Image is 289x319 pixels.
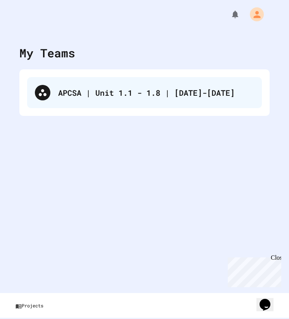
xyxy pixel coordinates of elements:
div: Chat with us now!Close [3,3,53,49]
div: APCSA | Unit 1.1 - 1.8 | [DATE]-[DATE] [58,87,254,98]
iframe: chat widget [225,254,281,287]
iframe: chat widget [256,288,281,311]
div: My Teams [19,44,75,62]
div: My Account [242,5,266,23]
div: APCSA | Unit 1.1 - 1.8 | [DATE]-[DATE] [27,77,262,108]
a: Projects [8,297,286,314]
div: My Notifications [216,8,242,21]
